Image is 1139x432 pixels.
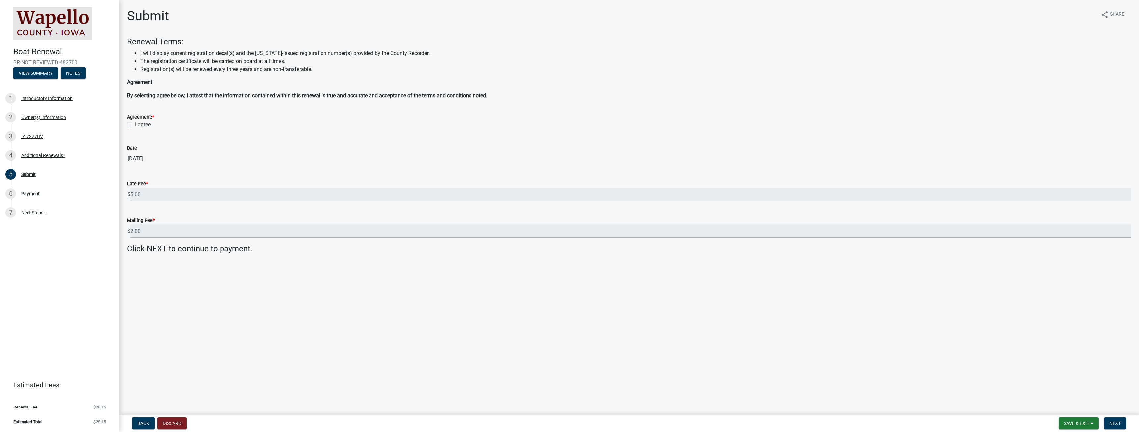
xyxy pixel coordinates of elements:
h4: Renewal Terms: [127,37,1131,47]
div: 4 [5,150,16,161]
a: Estimated Fees [5,378,109,392]
span: BR-NOT REVIEWED-482700 [13,59,106,66]
wm-modal-confirm: Notes [61,71,86,76]
div: Owner(s) Information [21,115,66,120]
h4: Click NEXT to continue to payment. [127,244,1131,254]
span: $28.15 [93,405,106,409]
wm-modal-confirm: Summary [13,71,58,76]
button: Next [1104,417,1126,429]
span: Renewal Fee [13,405,37,409]
li: I will display current registration decal(s) and the [US_STATE]-issued registration number(s) pro... [140,49,1131,57]
span: Estimated Total [13,420,42,424]
div: IA 7227BV [21,134,43,139]
label: I agree. [135,121,152,129]
button: Discard [157,417,187,429]
label: Late Fee [127,182,148,186]
span: Next [1109,421,1121,426]
strong: Agreement [127,79,152,85]
li: The registration certificate will be carried on board at all times. [140,57,1131,65]
label: Date [127,146,137,151]
h4: Boat Renewal [13,47,114,57]
div: 7 [5,207,16,218]
span: Share [1110,11,1124,19]
button: View Summary [13,67,58,79]
span: $28.15 [93,420,106,424]
i: share [1101,11,1109,19]
strong: By selecting agree below, I attest that the information contained within this renewal is true and... [127,92,487,99]
div: 6 [5,188,16,199]
div: 3 [5,131,16,142]
button: shareShare [1095,8,1130,21]
div: 2 [5,112,16,122]
div: Additional Renewals? [21,153,65,158]
span: $ [127,224,131,238]
button: Back [132,417,155,429]
div: Introductory Information [21,96,73,101]
button: Notes [61,67,86,79]
div: 5 [5,169,16,180]
label: Agreement: [127,115,154,120]
span: Back [137,421,149,426]
div: Payment [21,191,40,196]
h1: Submit [127,8,169,24]
span: $ [127,188,131,201]
li: Registration(s) will be renewed every three years and are non-transferable. [140,65,1131,73]
div: 1 [5,93,16,104]
button: Save & Exit [1059,417,1099,429]
label: Mailing Fee [127,218,155,223]
span: Save & Exit [1064,421,1089,426]
div: Submit [21,172,36,177]
img: Wapello County, Iowa [13,7,92,40]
